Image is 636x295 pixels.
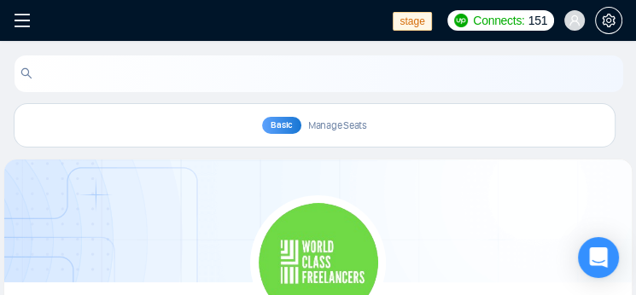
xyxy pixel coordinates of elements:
button: setting [595,7,622,34]
span: setting [596,14,621,27]
span: search [20,64,35,83]
span: menu [14,12,31,29]
span: Basic [271,119,293,130]
span: 151 [528,11,547,30]
span: user [569,14,581,26]
span: Connects: [473,11,524,30]
span: stage [393,12,431,31]
a: setting [595,14,622,27]
img: upwork-logo.png [454,14,468,27]
span: Manage Seats [308,119,367,132]
div: Open Intercom Messenger [578,237,619,278]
